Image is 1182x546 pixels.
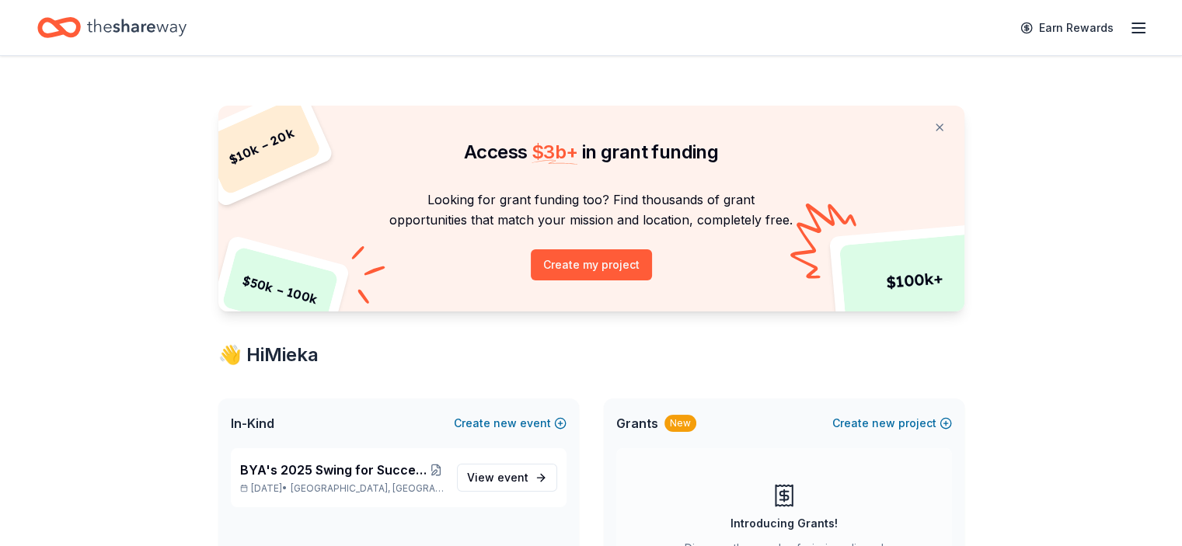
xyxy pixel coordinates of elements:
[616,414,658,433] span: Grants
[240,461,427,479] span: BYA's 2025 Swing for Success Charity Golf Tournament
[872,414,895,433] span: new
[497,471,528,484] span: event
[832,414,952,433] button: Createnewproject
[237,190,946,231] p: Looking for grant funding too? Find thousands of grant opportunities that match your mission and ...
[531,249,652,280] button: Create my project
[730,514,838,533] div: Introducing Grants!
[532,141,578,163] span: $ 3b +
[457,464,557,492] a: View event
[231,414,274,433] span: In-Kind
[240,482,445,495] p: [DATE] •
[464,141,718,163] span: Access in grant funding
[493,414,517,433] span: new
[200,96,322,196] div: $ 10k – 20k
[37,9,187,46] a: Home
[664,415,696,432] div: New
[454,414,567,433] button: Createnewevent
[1011,14,1123,42] a: Earn Rewards
[218,343,964,367] div: 👋 Hi Mieka
[291,482,444,495] span: [GEOGRAPHIC_DATA], [GEOGRAPHIC_DATA]
[467,468,528,487] span: View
